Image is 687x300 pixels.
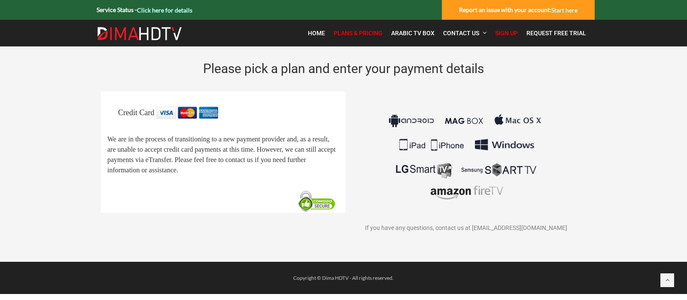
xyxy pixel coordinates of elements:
[365,224,567,231] span: If you have any questions, contact us at [EMAIL_ADDRESS][DOMAIN_NAME]
[391,30,435,37] span: Arabic TV Box
[551,6,578,14] a: Start here
[118,108,154,117] span: Credit Card
[443,30,479,37] span: Contact Us
[526,30,586,37] span: Request Free Trial
[459,6,578,13] strong: Report an issue with your account:
[334,30,383,37] span: Plans & Pricing
[107,136,336,174] span: We are in the process of transitioning to a new payment provider and, as a result, are unable to ...
[97,27,182,40] img: Dima HDTV
[97,6,192,13] strong: Service Status -
[304,24,329,42] a: Home
[137,6,192,14] a: Click here for details
[660,273,674,287] a: Back to top
[329,24,387,42] a: Plans & Pricing
[92,273,595,283] div: Copyright © Dima HDTV - All rights reserved.
[203,61,484,76] span: Please pick a plan and enter your payment details
[308,30,325,37] span: Home
[387,24,439,42] a: Arabic TV Box
[522,24,590,42] a: Request Free Trial
[439,24,491,42] a: Contact Us
[495,30,518,37] span: Sign Up
[491,24,522,42] a: Sign Up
